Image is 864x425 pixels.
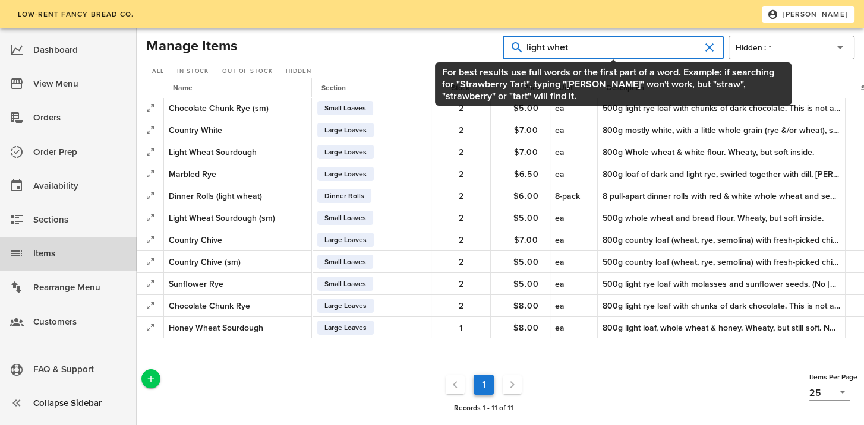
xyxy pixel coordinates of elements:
div: ea [555,256,592,268]
div: 800g light loaf, whole wheat & honey. Wheaty, but still soft. NOT vegan. [603,322,840,334]
div: ea [555,102,592,115]
span: Small Loaves [324,211,366,225]
div: For best results use full words or the first part of a word. Example: if searching for "Strawberr... [442,66,784,102]
button: 2 [442,273,480,294]
button: Expand Record [142,231,159,248]
span: Out of Stock [222,68,273,75]
button: $6.50 [507,163,545,185]
span: $5.00 [507,279,545,289]
span: [PERSON_NAME] [770,9,847,20]
span: All [152,68,164,75]
button: Current Page, Page 1 [474,375,494,395]
button: Expand Record [142,122,159,138]
span: 2 [442,279,480,289]
div: 8-pack [555,190,592,202]
div: ea [555,124,592,137]
div: FAQ & Support [33,360,127,379]
span: Hidden [285,68,311,75]
span: $8.00 [507,323,545,333]
div: ea [555,322,592,334]
div: Customers [33,312,127,332]
span: 2 [442,191,480,201]
div: 500g whole wheat and bread flour. Wheaty, but soft inside. [603,212,840,224]
button: prepend icon [510,40,524,55]
div: ea [555,212,592,224]
span: 2 [442,125,480,135]
button: [PERSON_NAME] [762,6,854,23]
span: Small Loaves [324,277,366,291]
button: Add a New Record [141,369,160,388]
span: 2 [442,301,480,311]
button: $7.00 [507,141,545,163]
nav: Pagination Navigation [163,372,805,398]
button: 2 [442,141,480,163]
div: ea [555,278,592,290]
th: Stock [431,78,490,97]
span: Large Loaves [324,233,367,247]
div: Light Wheat Sourdough (sm) [169,212,307,224]
span: Small Loaves [324,101,366,115]
div: Shop Settings [33,346,127,366]
div: View Menu [33,74,127,94]
button: Expand Record [142,188,159,204]
span: Small Loaves [324,255,366,269]
span: 1 [442,323,480,333]
button: 2 [442,185,480,207]
div: Chocolate Chunk Rye [169,300,307,312]
span: $6.50 [507,169,545,179]
span: Large Loaves [324,167,367,181]
div: Marbled Rye [169,168,307,180]
span: 2 [442,213,480,223]
div: Collapse Sidebar [33,394,127,413]
button: $5.00 [507,251,545,272]
span: low-rent fancy bread co. [17,10,134,18]
button: Expand Record [142,166,159,182]
button: $6.00 [507,185,545,207]
div: Dinner Rolls (light wheat) [169,190,307,202]
div: 25 [809,388,821,398]
button: 2 [442,119,480,141]
button: 2 [442,163,480,185]
span: Section [321,84,346,92]
div: 8 pull-apart dinner rolls with red & white whole wheat and semolina. AVAILABLE [DATE] [603,190,840,202]
div: Hidden : ↑ [736,43,772,53]
span: Large Loaves [324,145,367,159]
div: 25 [809,385,850,400]
span: $5.00 [507,103,545,113]
button: 2 [442,207,480,229]
div: Records 1 - 11 of 11 [160,400,807,416]
button: Expand Record [142,275,159,292]
button: 2 [442,251,480,272]
div: 800g light rye loaf with chunks of dark chocolate. This is not a sweet loaf, but would be nice al... [603,300,840,312]
span: 2 [442,103,480,113]
a: low-rent fancy bread co. [10,6,141,23]
a: All [146,66,169,78]
div: Rearrange Menu [33,278,127,297]
div: 500g country loaf (wheat, rye, semolina) with fresh-picked chives (for real, right out of the gar... [603,256,840,268]
span: Large Loaves [324,299,367,313]
div: 800g mostly white, with a little whole grain (rye &/or wheat), semolina, & maybe cornmeal dusting... [603,124,840,137]
th: Name [163,78,312,97]
div: Country White [169,124,307,137]
div: 500g light rye loaf with molasses and sunflower seeds. (No [PERSON_NAME], so it's not like a deli... [603,278,840,290]
button: Expand Record [142,253,159,270]
div: 800g country loaf (wheat, rye, semolina) with fresh-picked chives (for real, right out of the gar... [603,234,840,246]
button: 2 [442,295,480,316]
div: Honey Wheat Sourdough [169,322,307,334]
div: 500g light rye loaf with chunks of dark chocolate. This is not a sweet loaf. CONTAINS MILK [603,102,840,115]
div: Orders [33,108,127,128]
button: Expand Record [142,100,159,116]
span: 2 [442,147,480,157]
button: 1 [442,317,480,338]
span: Large Loaves [324,321,367,335]
a: Hidden [280,66,316,78]
span: Name [173,84,193,92]
button: $5.00 [507,97,545,119]
button: clear icon [702,40,717,55]
button: $8.00 [507,317,545,338]
span: Large Loaves [324,123,367,137]
div: Light Wheat Sourdough [169,146,307,158]
span: $5.00 [507,213,545,223]
button: Expand Record [142,144,159,160]
div: Chocolate Chunk Rye (sm) [169,102,307,115]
